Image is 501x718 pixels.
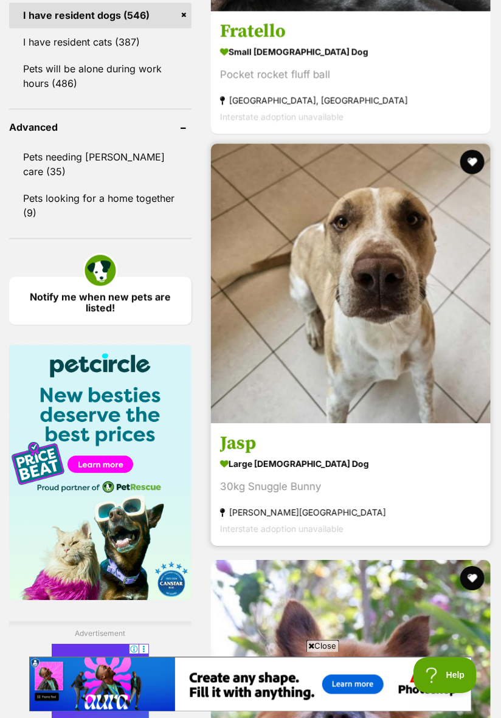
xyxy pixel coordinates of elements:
span: Interstate adoption unavailable [220,523,344,534]
a: Notify me when new pets are listed! [9,277,192,325]
h3: Jasp [220,432,482,455]
a: Pets needing [PERSON_NAME] care (35) [9,144,192,184]
img: Jasp - Mastiff Dog [211,143,491,423]
a: Fratello small [DEMOGRAPHIC_DATA] Dog Pocket rocket fluff ball [GEOGRAPHIC_DATA], [GEOGRAPHIC_DAT... [211,11,491,134]
iframe: Help Scout Beacon - Open [413,657,477,694]
span: Interstate adoption unavailable [220,112,344,122]
a: Pets looking for a home together (9) [9,185,192,226]
header: Advanced [9,122,192,133]
button: favourite [460,566,485,590]
a: Pets will be alone during work hours (486) [9,56,192,96]
strong: small [DEMOGRAPHIC_DATA] Dog [220,43,482,61]
a: Jasp large [DEMOGRAPHIC_DATA] Dog 30kg Snuggle Bunny [PERSON_NAME][GEOGRAPHIC_DATA] Interstate ad... [211,423,491,546]
a: I have resident cats (387) [9,29,192,55]
div: Pocket rocket fluff ball [220,67,482,83]
strong: [GEOGRAPHIC_DATA], [GEOGRAPHIC_DATA] [220,92,482,109]
strong: large [DEMOGRAPHIC_DATA] Dog [220,455,482,472]
a: I have resident dogs (546) [9,2,192,28]
iframe: Advertisement [29,657,472,712]
div: 30kg Snuggle Bunny [220,478,482,495]
span: Close [306,640,339,652]
strong: [PERSON_NAME][GEOGRAPHIC_DATA] [220,504,482,520]
h3: Fratello [220,20,482,43]
button: favourite [460,150,485,174]
img: Pet Circle promo banner [9,345,192,600]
